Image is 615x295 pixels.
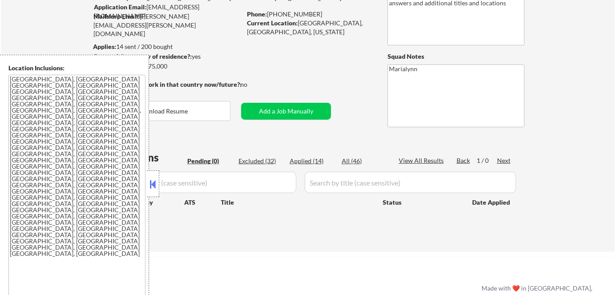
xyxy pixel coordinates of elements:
[93,12,241,38] div: [PERSON_NAME][EMAIL_ADDRESS][PERSON_NAME][DOMAIN_NAME]
[305,172,516,193] input: Search by title (case sensitive)
[187,157,232,166] div: Pending (0)
[472,198,511,207] div: Date Applied
[184,198,221,207] div: ATS
[94,3,241,20] div: [EMAIL_ADDRESS][DOMAIN_NAME]
[247,10,267,18] strong: Phone:
[94,3,146,11] strong: Application Email:
[388,52,525,61] div: Squad Notes
[93,53,192,60] strong: Can work in country of residence?:
[241,103,331,120] button: Add a Job Manually
[8,64,146,73] div: Location Inclusions:
[342,157,386,166] div: All (46)
[383,194,459,210] div: Status
[93,43,116,50] strong: Applies:
[221,198,374,207] div: Title
[239,157,283,166] div: Excluded (32)
[93,12,140,20] strong: Mailslurp Email:
[399,156,446,165] div: View All Results
[93,52,239,61] div: yes
[497,156,511,165] div: Next
[477,156,497,165] div: 1 / 0
[240,80,266,89] div: no
[247,10,373,19] div: [PHONE_NUMBER]
[247,19,373,36] div: [GEOGRAPHIC_DATA], [GEOGRAPHIC_DATA], [US_STATE]
[96,172,296,193] input: Search by company (case sensitive)
[93,42,241,51] div: 14 sent / 200 bought
[290,157,334,166] div: Applied (14)
[457,156,471,165] div: Back
[93,101,231,121] button: Download Resume
[93,81,242,88] strong: Will need Visa to work in that country now/future?:
[247,19,298,27] strong: Current Location:
[93,62,241,71] div: $175,000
